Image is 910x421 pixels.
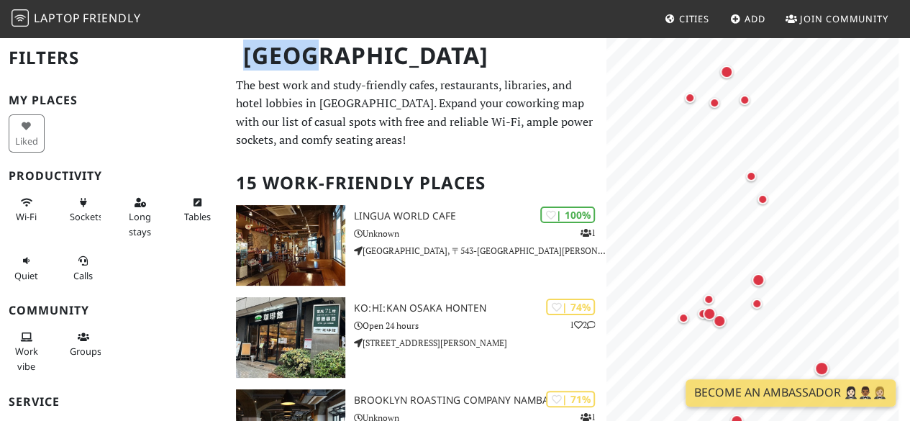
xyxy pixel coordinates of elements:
[232,36,604,76] h1: [GEOGRAPHIC_DATA]
[745,12,765,25] span: Add
[736,91,753,109] div: Map marker
[354,227,606,240] p: Unknown
[83,10,140,26] span: Friendly
[681,89,699,107] div: Map marker
[354,244,606,258] p: [GEOGRAPHIC_DATA], 〒543-[GEOGRAPHIC_DATA][PERSON_NAME], [GEOGRAPHIC_DATA]
[700,291,717,308] div: Map marker
[9,249,45,287] button: Quiet
[70,345,101,358] span: Group tables
[748,295,765,312] div: Map marker
[659,6,715,32] a: Cities
[354,394,606,407] h3: Brooklyn Roasting Company Namba
[9,36,219,80] h2: Filters
[9,304,219,317] h3: Community
[749,271,768,289] div: Map marker
[9,169,219,183] h3: Productivity
[354,336,606,350] p: [STREET_ADDRESS][PERSON_NAME]
[14,269,38,282] span: Quiet
[710,312,729,330] div: Map marker
[546,299,595,315] div: | 74%
[706,94,723,112] div: Map marker
[724,6,771,32] a: Add
[236,205,345,286] img: Lingua World Cafe
[354,210,606,222] h3: Lingua World Cafe
[15,345,38,372] span: People working
[34,10,81,26] span: Laptop
[354,319,606,332] p: Open 24 hours
[9,94,219,107] h3: My Places
[546,391,595,407] div: | 71%
[65,325,101,363] button: Groups
[675,309,692,327] div: Map marker
[16,210,37,223] span: Stable Wi-Fi
[9,191,45,229] button: Wi-Fi
[717,63,736,81] div: Map marker
[73,269,93,282] span: Video/audio calls
[9,395,219,409] h3: Service
[354,302,606,314] h3: KOːHIːKAN Osaka Honten
[12,9,29,27] img: LaptopFriendly
[122,191,158,243] button: Long stays
[227,297,606,378] a: KOːHIːKAN Osaka Honten | 74% 12 KOːHIːKAN Osaka Honten Open 24 hours [STREET_ADDRESS][PERSON_NAME]
[679,12,709,25] span: Cities
[780,6,894,32] a: Join Community
[569,318,595,332] p: 1 2
[700,304,719,323] div: Map marker
[236,297,345,378] img: KOːHIːKAN Osaka Honten
[179,191,215,229] button: Tables
[70,210,103,223] span: Power sockets
[236,76,598,150] p: The best work and study-friendly cafes, restaurants, libraries, and hotel lobbies in [GEOGRAPHIC_...
[12,6,141,32] a: LaptopFriendly LaptopFriendly
[9,325,45,378] button: Work vibe
[800,12,888,25] span: Join Community
[540,207,595,223] div: | 100%
[580,226,595,240] p: 1
[754,191,771,208] div: Map marker
[236,161,598,205] h2: 15 Work-Friendly Places
[129,210,151,237] span: Long stays
[65,191,101,229] button: Sockets
[694,305,711,322] div: Map marker
[65,249,101,287] button: Calls
[183,210,210,223] span: Work-friendly tables
[227,205,606,286] a: Lingua World Cafe | 100% 1 Lingua World Cafe Unknown [GEOGRAPHIC_DATA], 〒543-[GEOGRAPHIC_DATA][PE...
[742,168,760,185] div: Map marker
